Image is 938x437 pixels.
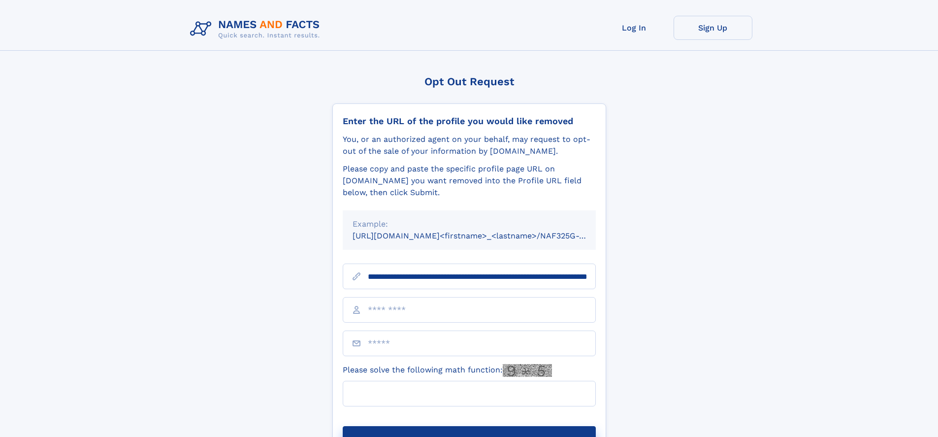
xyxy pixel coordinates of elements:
[186,16,328,42] img: Logo Names and Facts
[595,16,674,40] a: Log In
[343,134,596,157] div: You, or an authorized agent on your behalf, may request to opt-out of the sale of your informatio...
[674,16,752,40] a: Sign Up
[353,231,615,240] small: [URL][DOMAIN_NAME]<firstname>_<lastname>/NAF325G-xxxxxxxx
[343,163,596,199] div: Please copy and paste the specific profile page URL on [DOMAIN_NAME] you want removed into the Pr...
[343,116,596,127] div: Enter the URL of the profile you would like removed
[353,218,586,230] div: Example:
[332,75,606,88] div: Opt Out Request
[343,364,552,377] label: Please solve the following math function:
